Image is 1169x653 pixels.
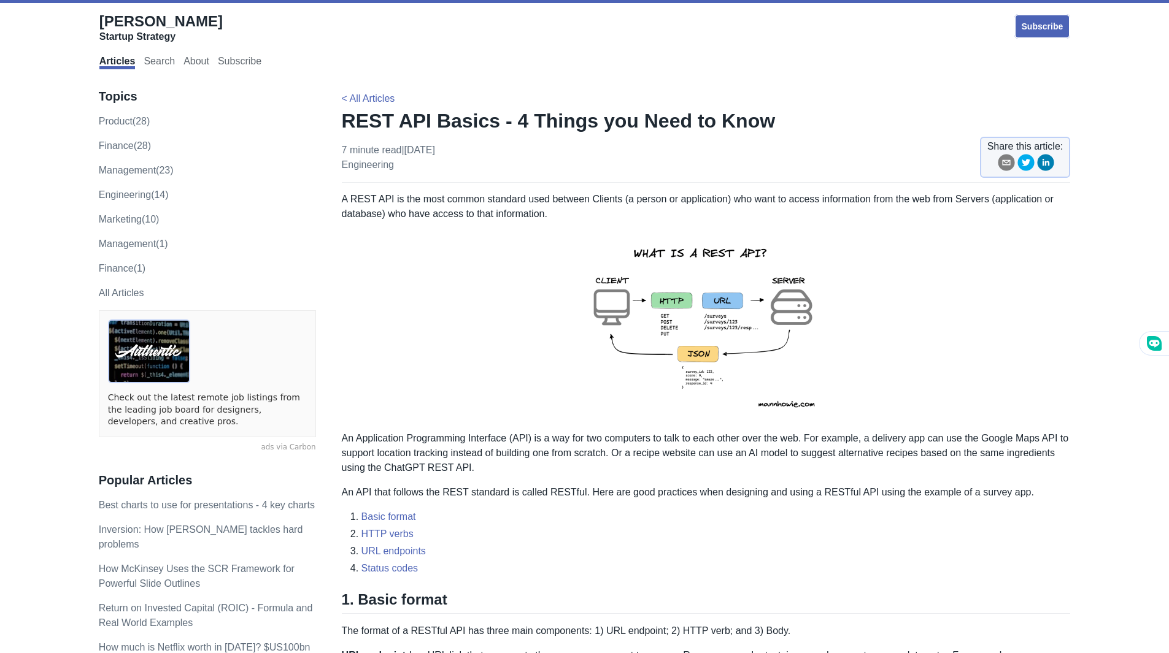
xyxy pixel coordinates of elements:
[108,392,307,428] a: Check out the latest remote job listings from the leading job board for designers, developers, an...
[99,56,136,69] a: Articles
[342,485,1071,500] p: An API that follows the REST standard is called RESTful. Here are good practices when designing a...
[342,143,435,172] p: 7 minute read | [DATE]
[1014,14,1071,39] a: Subscribe
[99,500,315,510] a: Best charts to use for presentations - 4 key charts
[99,116,150,126] a: product(28)
[99,165,174,175] a: management(23)
[99,31,223,43] div: Startup Strategy
[99,140,151,151] a: finance(28)
[99,603,313,628] a: Return on Invested Capital (ROIC) - Formula and Real World Examples
[99,12,223,43] a: [PERSON_NAME]Startup Strategy
[361,546,426,556] a: URL endpoints
[99,239,168,249] a: Management(1)
[99,13,223,29] span: [PERSON_NAME]
[99,288,144,298] a: All Articles
[361,511,416,522] a: Basic format
[108,319,190,383] img: ads via Carbon
[99,263,145,273] a: Finance(1)
[571,231,840,421] img: rest-api
[99,524,303,549] a: Inversion: How [PERSON_NAME] tackles hard problems
[987,139,1063,154] span: Share this article:
[183,56,209,69] a: About
[99,563,295,589] a: How McKinsey Uses the SCR Framework for Powerful Slide Outlines
[342,159,394,170] a: engineering
[218,56,261,69] a: Subscribe
[1017,154,1035,175] button: twitter
[99,89,316,104] h3: Topics
[342,93,395,104] a: < All Articles
[144,56,175,69] a: Search
[998,154,1015,175] button: email
[99,442,316,453] a: ads via Carbon
[342,431,1071,475] p: An Application Programming Interface (API) is a way for two computers to talk to each other over ...
[342,624,1071,638] p: The format of a RESTful API has three main components: 1) URL endpoint; 2) HTTP verb; and 3) Body.
[99,214,160,224] a: marketing(10)
[361,563,419,573] a: Status codes
[99,642,311,652] a: How much is Netflix worth in [DATE]? $US100bn
[361,529,414,539] a: HTTP verbs
[99,189,169,200] a: engineering(14)
[99,473,316,488] h3: Popular Articles
[342,192,1071,221] p: A REST API is the most common standard used between Clients (a person or application) who want to...
[342,109,1071,133] h1: REST API Basics - 4 Things you Need to Know
[342,590,1071,614] h2: 1. Basic format
[1037,154,1054,175] button: linkedin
